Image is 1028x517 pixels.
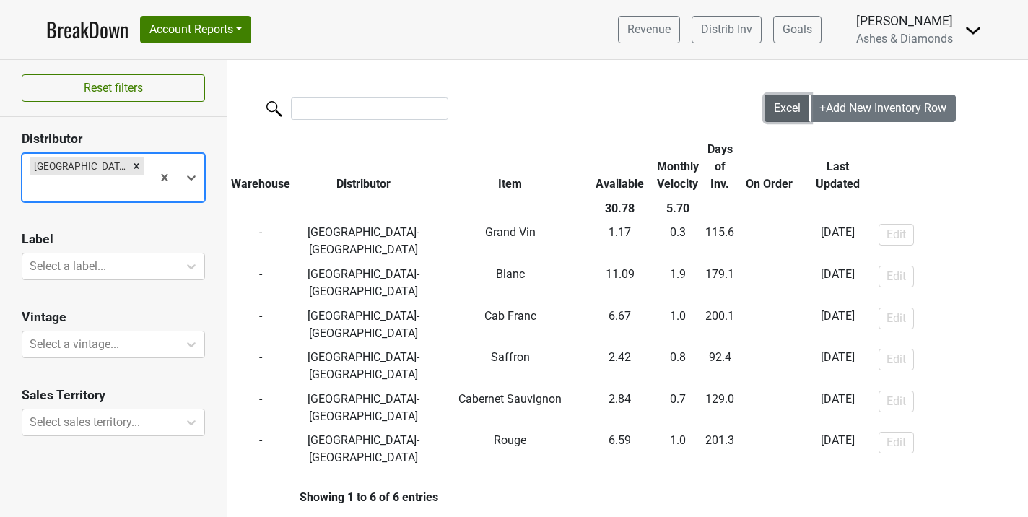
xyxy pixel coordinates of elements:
[294,345,434,387] td: [GEOGRAPHIC_DATA]-[GEOGRAPHIC_DATA]
[484,309,536,323] span: Cab Franc
[30,157,128,175] div: [GEOGRAPHIC_DATA]-[GEOGRAPHIC_DATA]
[702,345,738,387] td: 92.4
[653,196,702,221] th: 5.70
[587,221,653,263] td: 1.17
[587,137,653,196] th: Available: activate to sort column ascending
[294,221,434,263] td: [GEOGRAPHIC_DATA]-[GEOGRAPHIC_DATA]
[801,387,875,429] td: [DATE]
[738,429,801,471] td: -
[702,429,738,471] td: 201.3
[702,262,738,304] td: 179.1
[810,95,956,122] button: +Add New Inventory Row
[801,429,875,471] td: [DATE]
[587,262,653,304] td: 11.09
[587,196,653,221] th: 30.78
[653,262,702,304] td: 1.9
[801,221,875,263] td: [DATE]
[227,387,294,429] td: -
[801,262,875,304] td: [DATE]
[856,32,953,45] span: Ashes & Diamonds
[294,137,434,196] th: Distributor: activate to sort column ascending
[227,490,438,504] div: Showing 1 to 6 of 6 entries
[774,101,801,115] span: Excel
[653,429,702,471] td: 1.0
[801,345,875,387] td: [DATE]
[485,225,536,239] span: Grand Vin
[653,345,702,387] td: 0.8
[227,429,294,471] td: -
[294,262,434,304] td: [GEOGRAPHIC_DATA]-[GEOGRAPHIC_DATA]
[702,387,738,429] td: 129.0
[46,14,128,45] a: BreakDown
[587,387,653,429] td: 2.84
[496,267,525,281] span: Blanc
[653,387,702,429] td: 0.7
[879,349,914,370] button: Edit
[227,345,294,387] td: -
[819,101,946,115] span: +Add New Inventory Row
[653,221,702,263] td: 0.3
[801,137,875,196] th: Last Updated: activate to sort column ascending
[879,432,914,453] button: Edit
[494,433,526,447] span: Rouge
[22,232,205,247] h3: Label
[879,224,914,246] button: Edit
[587,304,653,346] td: 6.67
[22,74,205,102] button: Reset filters
[227,221,294,263] td: -
[294,304,434,346] td: [GEOGRAPHIC_DATA]-[GEOGRAPHIC_DATA]
[653,304,702,346] td: 1.0
[773,16,822,43] a: Goals
[458,392,562,406] span: Cabernet Sauvignon
[227,304,294,346] td: -
[738,262,801,304] td: -
[702,221,738,263] td: 115.6
[22,131,205,147] h3: Distributor
[227,137,294,196] th: Warehouse: activate to sort column ascending
[879,266,914,287] button: Edit
[738,304,801,346] td: -
[856,12,953,30] div: [PERSON_NAME]
[294,429,434,471] td: [GEOGRAPHIC_DATA]-[GEOGRAPHIC_DATA]
[491,350,530,364] span: Saffron
[22,388,205,403] h3: Sales Territory
[738,387,801,429] td: -
[294,387,434,429] td: [GEOGRAPHIC_DATA]-[GEOGRAPHIC_DATA]
[702,137,738,196] th: Days of Inv.: activate to sort column ascending
[140,16,251,43] button: Account Reports
[692,16,762,43] a: Distrib Inv
[738,345,801,387] td: -
[433,137,587,196] th: Item: activate to sort column ascending
[227,262,294,304] td: -
[879,308,914,329] button: Edit
[964,22,982,39] img: Dropdown Menu
[587,345,653,387] td: 2.42
[128,157,144,175] div: Remove Great Lakes-MI
[22,310,205,325] h3: Vintage
[801,304,875,346] td: [DATE]
[618,16,680,43] a: Revenue
[879,391,914,412] button: Edit
[738,137,801,196] th: On Order: activate to sort column ascending
[738,221,801,263] td: -
[765,95,811,122] button: Excel
[653,137,702,196] th: Monthly Velocity: activate to sort column ascending
[702,304,738,346] td: 200.1
[587,429,653,471] td: 6.59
